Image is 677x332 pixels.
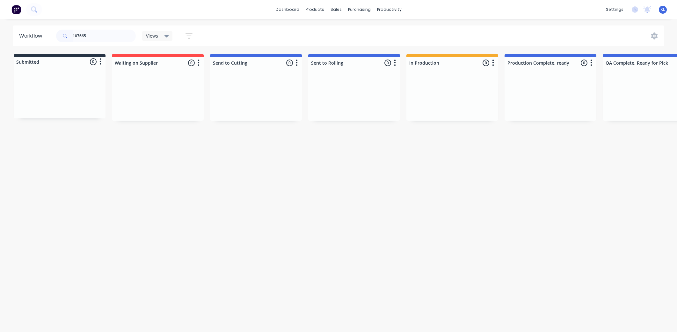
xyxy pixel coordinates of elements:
span: Views [146,32,158,39]
div: Workflow [19,32,45,40]
input: Search for orders... [73,30,136,42]
img: Factory [11,5,21,14]
div: productivity [374,5,405,14]
div: sales [327,5,345,14]
span: KL [660,7,665,12]
div: products [302,5,327,14]
a: dashboard [273,5,302,14]
div: settings [603,5,627,14]
div: purchasing [345,5,374,14]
